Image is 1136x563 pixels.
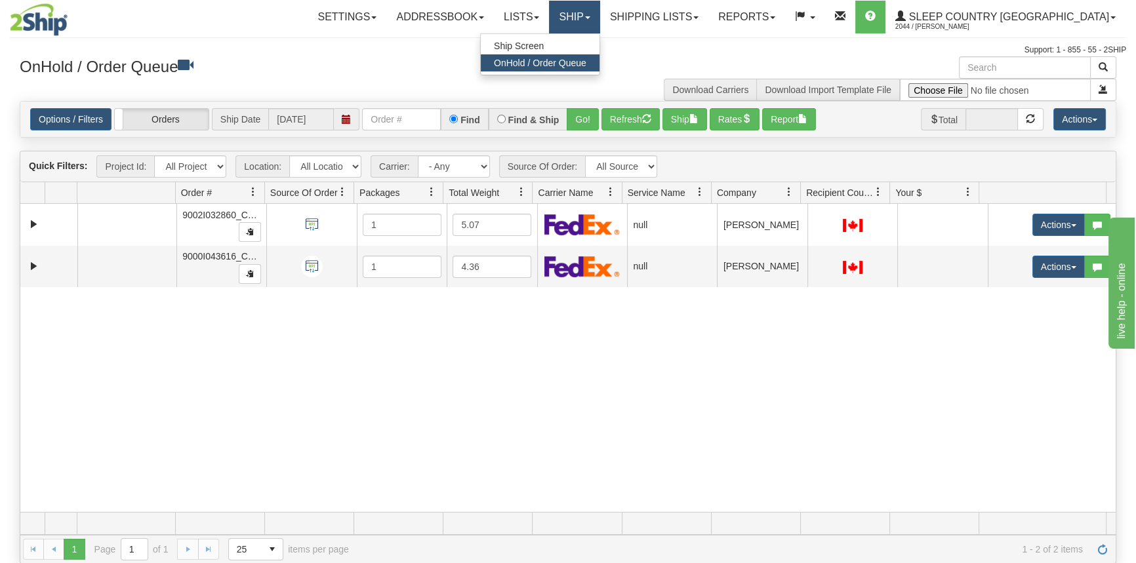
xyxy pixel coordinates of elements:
span: Total [921,108,966,130]
a: Source Of Order filter column settings [331,181,354,203]
td: [PERSON_NAME] [717,246,807,288]
a: Sleep Country [GEOGRAPHIC_DATA] 2044 / [PERSON_NAME] [885,1,1126,33]
input: Search [959,56,1091,79]
a: Your $ filter column settings [956,181,979,203]
img: CA [843,219,862,232]
span: Source Of Order [270,186,338,199]
span: Location: [235,155,289,178]
a: Download Carriers [672,85,748,95]
button: Go! [567,108,599,130]
span: Order # [181,186,212,199]
h3: OnHold / Order Queue [20,56,558,75]
span: items per page [228,538,349,560]
span: Page sizes drop down [228,538,283,560]
label: Find & Ship [508,115,559,125]
img: API [301,256,323,277]
a: Options / Filters [30,108,112,130]
span: Service Name [628,186,685,199]
img: logo2044.jpg [10,3,68,36]
img: API [301,214,323,235]
span: Packages [359,186,399,199]
iframe: chat widget [1106,214,1135,348]
div: live help - online [10,8,121,24]
a: Carrier Name filter column settings [599,181,622,203]
span: Ship Screen [494,41,544,51]
span: Sleep Country [GEOGRAPHIC_DATA] [906,11,1109,22]
button: Actions [1053,108,1106,130]
a: Ship Screen [481,37,599,54]
button: Ship [662,108,707,130]
span: Recipient Country [806,186,874,199]
button: Refresh [601,108,660,130]
img: FedEx Express® [544,214,620,235]
span: 25 [237,543,254,556]
button: Rates [710,108,760,130]
a: Settings [308,1,386,33]
span: 1 - 2 of 2 items [367,544,1083,554]
a: Shipping lists [600,1,708,33]
a: Addressbook [386,1,494,33]
a: Service Name filter column settings [689,181,711,203]
button: Report [762,108,816,130]
label: Orders [115,109,209,130]
button: Actions [1032,214,1085,236]
input: Import [900,79,1091,101]
span: Carrier Name [538,186,593,199]
a: Reports [708,1,785,33]
span: 2044 / [PERSON_NAME] [895,20,994,33]
div: grid toolbar [20,151,1116,182]
input: Page 1 [121,539,148,560]
div: Support: 1 - 855 - 55 - 2SHIP [10,45,1126,56]
td: null [627,246,717,288]
span: OnHold / Order Queue [494,58,586,68]
a: Packages filter column settings [420,181,443,203]
a: Download Import Template File [765,85,891,95]
button: Search [1090,56,1116,79]
button: Actions [1032,256,1085,278]
a: Expand [26,258,42,275]
button: Copy to clipboard [239,222,261,242]
a: Total Weight filter column settings [510,181,532,203]
input: Order # [362,108,441,130]
span: Carrier: [371,155,418,178]
a: Expand [26,216,42,233]
a: Refresh [1092,539,1113,560]
span: Page of 1 [94,538,169,560]
span: Total Weight [449,186,499,199]
span: Source Of Order: [499,155,586,178]
td: null [627,204,717,246]
label: Find [460,115,480,125]
span: Your $ [895,186,922,199]
a: Order # filter column settings [242,181,264,203]
span: Page 1 [64,539,85,560]
span: Ship Date [212,108,268,130]
span: select [262,539,283,560]
a: Recipient Country filter column settings [867,181,889,203]
a: Ship [549,1,599,33]
a: Company filter column settings [778,181,800,203]
td: [PERSON_NAME] [717,204,807,246]
span: Company [717,186,756,199]
label: Quick Filters: [29,159,87,172]
span: Project Id: [96,155,154,178]
img: FedEx Express® [544,256,620,277]
a: Lists [494,1,549,33]
span: 9000I043616_CATH [182,251,266,262]
span: 9002I032860_CATH [182,210,266,220]
button: Copy to clipboard [239,264,261,284]
img: CA [843,261,862,274]
a: OnHold / Order Queue [481,54,599,71]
